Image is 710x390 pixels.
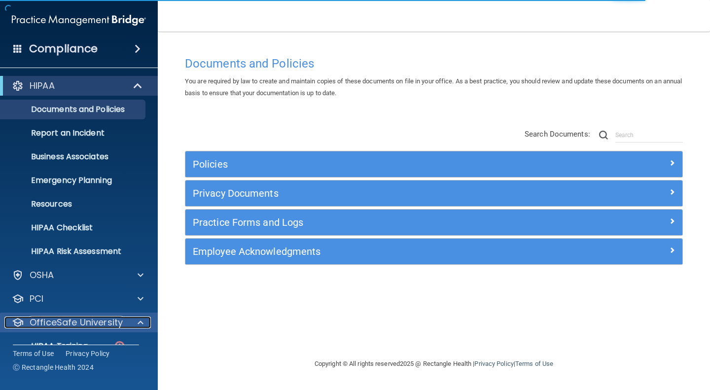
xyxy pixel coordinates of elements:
a: Policies [193,156,675,172]
p: HIPAA [30,80,55,92]
a: PCI [12,293,143,305]
a: Terms of Use [13,349,54,358]
span: You are required by law to create and maintain copies of these documents on file in your office. ... [185,77,682,97]
p: HIPAA Training [6,341,88,351]
a: Employee Acknowledgments [193,244,675,259]
p: Resources [6,199,141,209]
a: Privacy Policy [474,360,513,367]
a: Terms of Use [515,360,553,367]
p: Emergency Planning [6,176,141,185]
span: Ⓒ Rectangle Health 2024 [13,362,94,372]
a: OfficeSafe University [12,317,143,328]
p: Business Associates [6,152,141,162]
span: Search Documents: [525,130,590,139]
img: ic-search.3b580494.png [599,131,608,140]
a: HIPAA [12,80,143,92]
p: Report an Incident [6,128,141,138]
p: Documents and Policies [6,105,141,114]
a: Privacy Documents [193,185,675,201]
p: PCI [30,293,43,305]
img: danger-circle.6113f641.png [113,340,126,352]
input: Search [615,128,683,142]
div: Copyright © All rights reserved 2025 @ Rectangle Health | | [254,348,614,380]
a: Practice Forms and Logs [193,214,675,230]
h5: Privacy Documents [193,188,551,199]
a: OSHA [12,269,143,281]
p: HIPAA Checklist [6,223,141,233]
iframe: Drift Widget Chat Controller [539,320,698,359]
h5: Policies [193,159,551,170]
h5: Practice Forms and Logs [193,217,551,228]
p: OSHA [30,269,54,281]
img: PMB logo [12,10,146,30]
h4: Documents and Policies [185,57,683,70]
p: HIPAA Risk Assessment [6,247,141,256]
h5: Employee Acknowledgments [193,246,551,257]
p: OfficeSafe University [30,317,123,328]
a: Privacy Policy [66,349,110,358]
h4: Compliance [29,42,98,56]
